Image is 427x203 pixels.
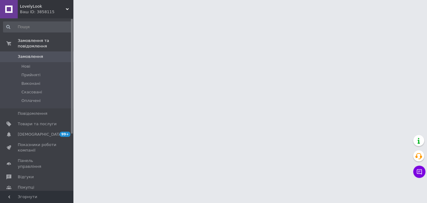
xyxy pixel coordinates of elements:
span: Виконані [21,81,40,86]
span: Скасовані [21,89,42,95]
span: Оплачені [21,98,41,103]
span: Покупці [18,185,34,190]
div: Ваш ID: 3858115 [20,9,73,15]
span: Відгуки [18,174,34,180]
span: Замовлення [18,54,43,59]
button: Чат з покупцем [413,166,425,178]
span: Замовлення та повідомлення [18,38,73,49]
span: Товари та послуги [18,121,57,127]
span: Прийняті [21,72,40,78]
input: Пошук [3,21,72,32]
span: Нові [21,64,30,69]
span: Панель управління [18,158,57,169]
span: Показники роботи компанії [18,142,57,153]
span: [DEMOGRAPHIC_DATA] [18,132,63,137]
span: LovelyLook [20,4,66,9]
span: 99+ [60,132,70,137]
span: Повідомлення [18,111,47,116]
